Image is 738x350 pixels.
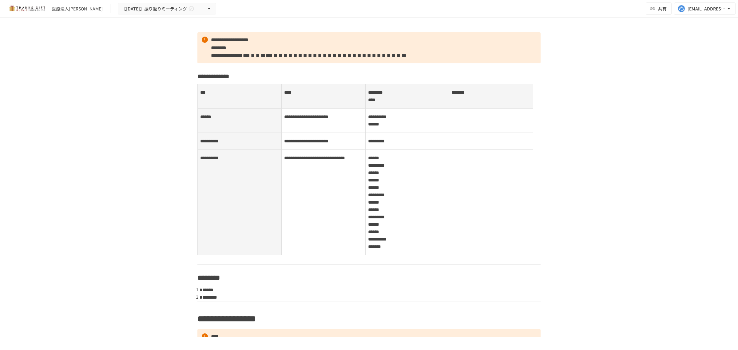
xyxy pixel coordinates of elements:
[688,5,726,13] div: [EMAIL_ADDRESS][DOMAIN_NAME]
[7,4,47,14] img: mMP1OxWUAhQbsRWCurg7vIHe5HqDpP7qZo7fRoNLXQh
[646,2,672,15] button: 共有
[674,2,736,15] button: [EMAIL_ADDRESS][DOMAIN_NAME]
[122,5,187,13] span: 【[DATE]】振り返りミーティング
[52,6,103,12] div: 医療法人[PERSON_NAME]
[118,3,216,15] button: 【[DATE]】振り返りミーティング
[658,5,667,12] span: 共有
